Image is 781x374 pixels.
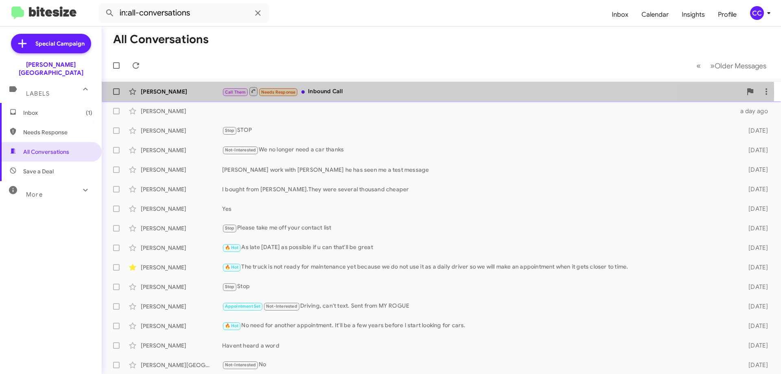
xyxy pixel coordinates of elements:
[222,321,735,330] div: No need for another appointment. It'll be a few years before I start looking for cars.
[735,244,774,252] div: [DATE]
[113,33,209,46] h1: All Conversations
[705,57,771,74] button: Next
[735,361,774,369] div: [DATE]
[35,39,85,48] span: Special Campaign
[735,107,774,115] div: a day ago
[225,225,235,231] span: Stop
[141,185,222,193] div: [PERSON_NAME]
[605,3,635,26] a: Inbox
[225,304,261,309] span: Appointment Set
[222,185,735,193] div: I bought from [PERSON_NAME].They were several thousand cheaper
[141,87,222,96] div: [PERSON_NAME]
[715,61,766,70] span: Older Messages
[222,360,735,370] div: No
[635,3,675,26] a: Calendar
[735,205,774,213] div: [DATE]
[23,148,69,156] span: All Conversations
[710,61,715,71] span: »
[261,90,296,95] span: Needs Response
[23,109,92,117] span: Inbox
[696,61,701,71] span: «
[225,265,239,270] span: 🔥 Hot
[225,147,256,153] span: Not-Interested
[735,341,774,350] div: [DATE]
[225,323,239,328] span: 🔥 Hot
[141,166,222,174] div: [PERSON_NAME]
[735,263,774,271] div: [DATE]
[735,283,774,291] div: [DATE]
[222,282,735,291] div: Stop
[735,127,774,135] div: [DATE]
[222,243,735,252] div: As late [DATE] as possible if u can that'll be great
[11,34,91,53] a: Special Campaign
[23,128,92,136] span: Needs Response
[735,302,774,311] div: [DATE]
[222,302,735,311] div: Driving, can't text. Sent from MY ROGUE
[222,145,735,155] div: We no longer need a car thanks
[222,86,742,96] div: Inbound Call
[222,223,735,233] div: Please take me off your contact list
[141,302,222,311] div: [PERSON_NAME]
[692,57,706,74] button: Previous
[141,146,222,154] div: [PERSON_NAME]
[222,205,735,213] div: Yes
[743,6,772,20] button: CC
[735,185,774,193] div: [DATE]
[735,146,774,154] div: [DATE]
[266,304,297,309] span: Not-Interested
[675,3,711,26] a: Insights
[225,128,235,133] span: Stop
[141,205,222,213] div: [PERSON_NAME]
[711,3,743,26] a: Profile
[23,167,54,175] span: Save a Deal
[225,90,246,95] span: Call Them
[141,263,222,271] div: [PERSON_NAME]
[692,57,771,74] nav: Page navigation example
[735,166,774,174] div: [DATE]
[26,90,50,97] span: Labels
[225,362,256,367] span: Not-Interested
[225,284,235,289] span: Stop
[222,126,735,135] div: STOP
[225,245,239,250] span: 🔥 Hot
[141,322,222,330] div: [PERSON_NAME]
[222,166,735,174] div: [PERSON_NAME] work with [PERSON_NAME] he has seen me a test message
[98,3,269,23] input: Search
[735,322,774,330] div: [DATE]
[735,224,774,232] div: [DATE]
[86,109,92,117] span: (1)
[141,224,222,232] div: [PERSON_NAME]
[222,262,735,272] div: The truck is not ready for maintenance yet because we do not use it as a daily driver so we will ...
[750,6,764,20] div: CC
[222,341,735,350] div: Havent heard a word
[26,191,43,198] span: More
[141,127,222,135] div: [PERSON_NAME]
[141,283,222,291] div: [PERSON_NAME]
[141,244,222,252] div: [PERSON_NAME]
[141,341,222,350] div: [PERSON_NAME]
[141,107,222,115] div: [PERSON_NAME]
[141,361,222,369] div: [PERSON_NAME][GEOGRAPHIC_DATA]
